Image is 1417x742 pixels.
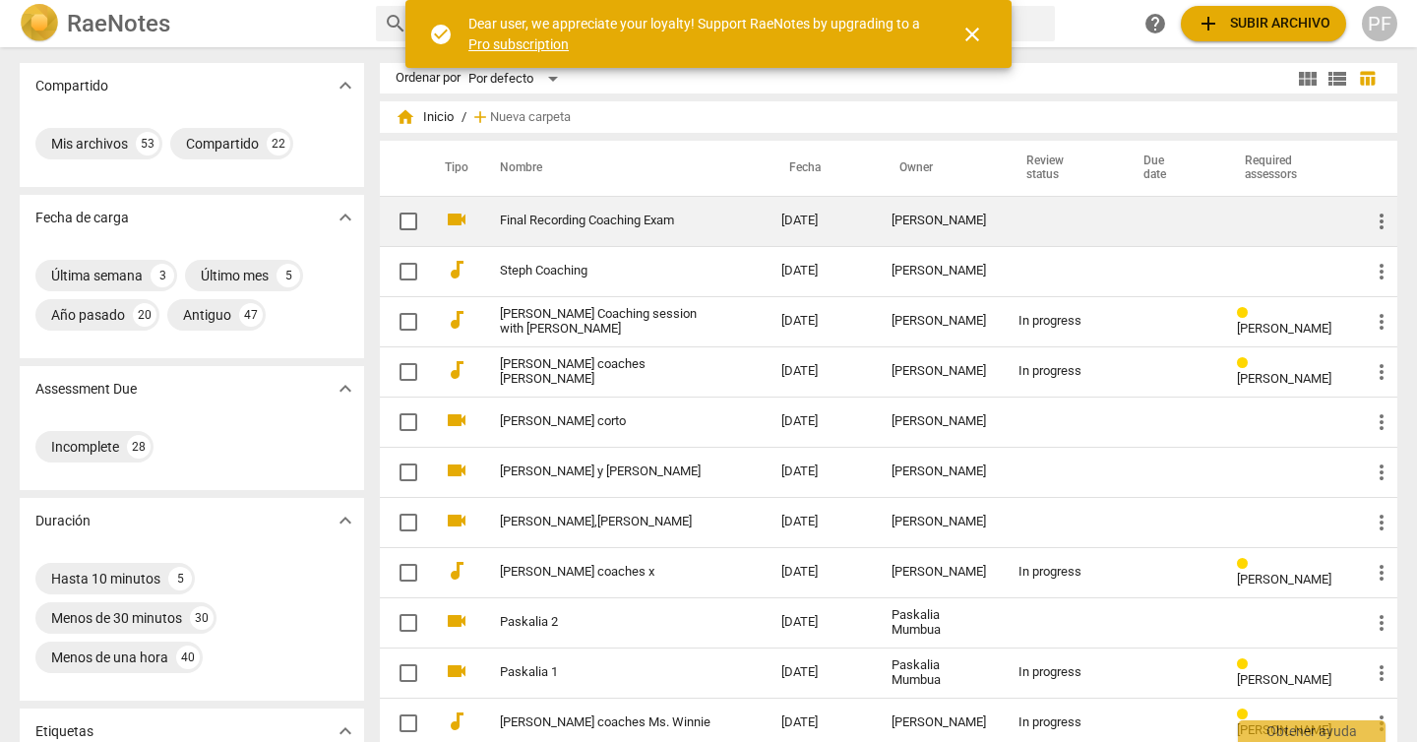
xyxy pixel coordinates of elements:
[1370,561,1393,585] span: more_vert
[892,214,986,228] div: [PERSON_NAME]
[445,509,468,532] span: videocam
[1323,64,1352,93] button: Lista
[949,11,996,58] button: Cerrar
[67,10,170,37] h2: RaeNotes
[151,264,174,287] div: 3
[1197,12,1220,35] span: add
[1296,67,1320,91] span: view_module
[1018,665,1104,680] div: In progress
[334,509,357,532] span: expand_more
[267,132,290,155] div: 22
[396,107,415,127] span: home
[331,506,360,535] button: Mostrar más
[1370,410,1393,434] span: more_vert
[500,615,710,630] a: Paskalia 2
[766,296,876,346] td: [DATE]
[500,565,710,580] a: [PERSON_NAME] coaches x
[51,648,168,667] div: Menos de una hora
[1293,64,1323,93] button: Cuadrícula
[1370,661,1393,685] span: more_vert
[20,4,360,43] a: LogoRaeNotes
[766,246,876,296] td: [DATE]
[396,71,461,86] div: Ordenar por
[1370,260,1393,283] span: more_vert
[892,464,986,479] div: [PERSON_NAME]
[334,377,357,401] span: expand_more
[51,266,143,285] div: Última semana
[1237,657,1256,672] span: Review status: in progress
[892,314,986,329] div: [PERSON_NAME]
[429,23,453,46] span: check_circle
[384,12,407,35] span: search
[960,23,984,46] span: close
[136,132,159,155] div: 53
[445,358,468,382] span: audiotrack
[51,134,128,154] div: Mis archivos
[500,464,710,479] a: [PERSON_NAME] y [PERSON_NAME]
[1143,12,1167,35] span: help
[892,608,986,638] div: Paskalia Mumbua
[892,658,986,688] div: Paskalia Mumbua
[35,76,108,96] p: Compartido
[468,14,925,54] div: Dear user, we appreciate your loyalty! Support RaeNotes by upgrading to a
[127,435,151,459] div: 28
[1181,6,1346,41] button: Subir
[1362,6,1397,41] div: PF
[445,308,468,332] span: audiotrack
[1237,722,1331,737] span: [PERSON_NAME]
[500,665,710,680] a: Paskalia 1
[35,208,129,228] p: Fecha de carga
[1138,6,1173,41] a: Obtener ayuda
[1018,565,1104,580] div: In progress
[1358,69,1377,88] span: table_chart
[1018,364,1104,379] div: In progress
[51,608,182,628] div: Menos de 30 minutos
[277,264,300,287] div: 5
[766,497,876,547] td: [DATE]
[470,107,490,127] span: add
[1237,708,1256,722] span: Review status: in progress
[51,305,125,325] div: Año pasado
[1325,67,1349,91] span: view_list
[35,511,91,531] p: Duración
[1237,371,1331,386] span: [PERSON_NAME]
[201,266,269,285] div: Último mes
[331,71,360,100] button: Mostrar más
[476,141,766,196] th: Nombre
[1370,461,1393,484] span: more_vert
[1238,720,1386,742] div: Obtener ayuda
[51,569,160,588] div: Hasta 10 minutos
[462,110,466,125] span: /
[445,408,468,432] span: videocam
[183,305,231,325] div: Antiguo
[1352,64,1382,93] button: Tabla
[1370,360,1393,384] span: more_vert
[1018,314,1104,329] div: In progress
[500,264,710,278] a: Steph Coaching
[766,547,876,597] td: [DATE]
[500,357,710,387] a: [PERSON_NAME] coaches [PERSON_NAME]
[892,264,986,278] div: [PERSON_NAME]
[500,214,710,228] a: Final Recording Coaching Exam
[766,648,876,698] td: [DATE]
[468,63,565,94] div: Por defecto
[1120,141,1222,196] th: Due date
[876,141,1002,196] th: Owner
[331,203,360,232] button: Mostrar más
[331,374,360,403] button: Mostrar más
[500,414,710,429] a: [PERSON_NAME] corto
[176,646,200,669] div: 40
[892,515,986,529] div: [PERSON_NAME]
[1221,141,1354,196] th: Required assessors
[766,346,876,397] td: [DATE]
[133,303,156,327] div: 20
[766,196,876,246] td: [DATE]
[20,4,59,43] img: Logo
[766,141,876,196] th: Fecha
[892,364,986,379] div: [PERSON_NAME]
[1237,572,1331,587] span: [PERSON_NAME]
[239,303,263,327] div: 47
[186,134,259,154] div: Compartido
[766,597,876,648] td: [DATE]
[445,710,468,733] span: audiotrack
